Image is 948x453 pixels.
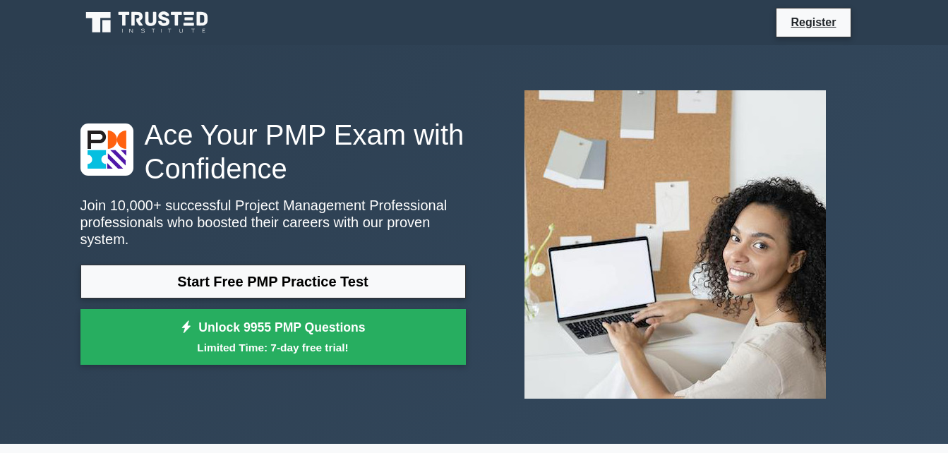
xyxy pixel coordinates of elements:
[782,13,844,31] a: Register
[80,118,466,186] h1: Ace Your PMP Exam with Confidence
[80,265,466,298] a: Start Free PMP Practice Test
[80,309,466,366] a: Unlock 9955 PMP QuestionsLimited Time: 7-day free trial!
[80,197,466,248] p: Join 10,000+ successful Project Management Professional professionals who boosted their careers w...
[98,339,448,356] small: Limited Time: 7-day free trial!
